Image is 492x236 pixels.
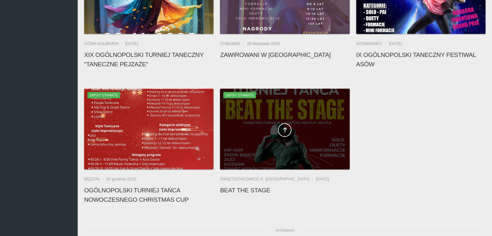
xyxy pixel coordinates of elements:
[356,40,389,47] li: Sosnowiec
[247,40,280,47] li: 29 listopada 2025
[220,89,349,169] a: Beat the StageZapisy otwarte
[84,89,213,169] img: Ogólnopolski Turniej Tańca Nowoczesnego CHRISTMAS CUP
[316,176,329,182] li: [DATE]
[84,89,213,169] a: Ogólnopolski Turniej Tańca Nowoczesnego CHRISTMAS CUPZapisy otwarte
[84,40,125,47] li: Góra Kalwaria
[87,92,120,98] span: Zapisy otwarte
[220,40,247,47] li: Chełmek
[84,50,213,69] h4: XIX Ogólnopolski Turniej Taneczny "Taneczne Pejzaże"
[220,176,316,182] li: Świętochłowice k. [GEOGRAPHIC_DATA]
[220,50,349,59] h4: Zawirowani w [GEOGRAPHIC_DATA]
[125,40,138,47] li: [DATE]
[84,176,106,182] li: Będzin
[220,186,349,195] h4: Beat the Stage
[84,186,213,204] h4: Ogólnopolski Turniej Tańca Nowoczesnego CHRISTMAS CUP
[389,40,402,47] li: [DATE]
[223,92,256,98] span: Zapisy otwarte
[356,50,486,69] h4: IX Ogólnopolski Taneczny Festiwal Asów
[106,176,137,182] li: 20 grudnia 2025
